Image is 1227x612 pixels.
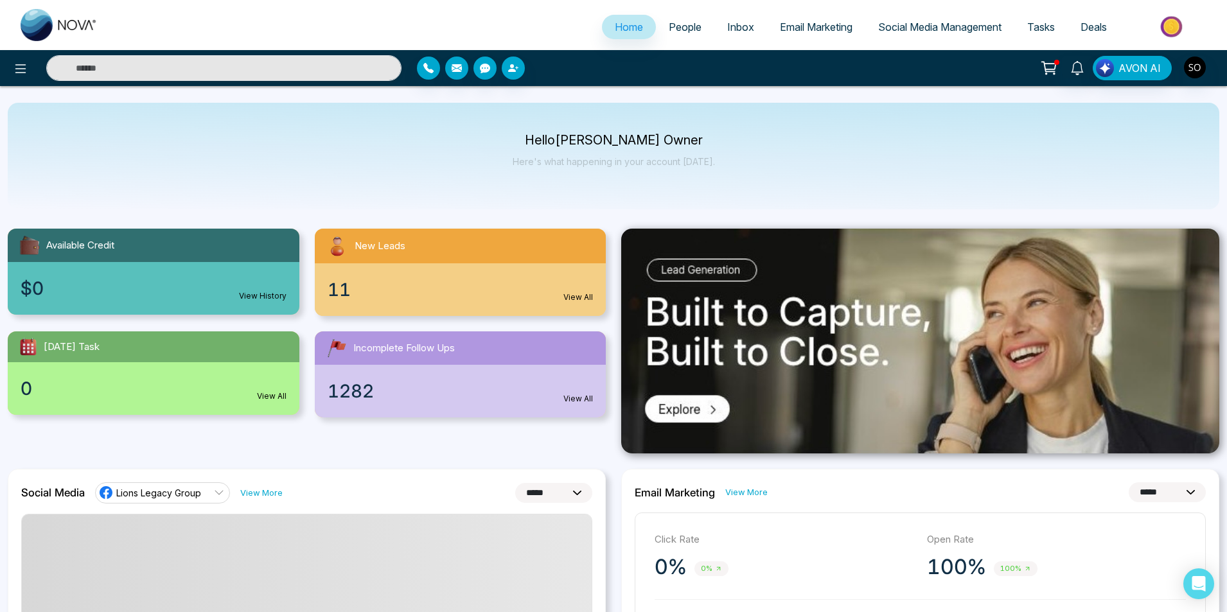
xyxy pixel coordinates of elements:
[714,15,767,39] a: Inbox
[927,554,986,580] p: 100%
[725,486,768,498] a: View More
[513,135,715,146] p: Hello [PERSON_NAME] Owner
[18,337,39,357] img: todayTask.svg
[513,156,715,167] p: Here's what happening in your account [DATE].
[727,21,754,33] span: Inbox
[1027,21,1055,33] span: Tasks
[865,15,1014,39] a: Social Media Management
[615,21,643,33] span: Home
[21,275,44,302] span: $0
[307,229,614,316] a: New Leads11View All
[257,390,287,402] a: View All
[1126,12,1219,41] img: Market-place.gif
[325,234,349,258] img: newLeads.svg
[355,239,405,254] span: New Leads
[1184,57,1206,78] img: User Avatar
[44,340,100,354] span: [DATE] Task
[563,292,593,303] a: View All
[780,21,852,33] span: Email Marketing
[1118,60,1161,76] span: AVON AI
[655,554,687,580] p: 0%
[1081,21,1107,33] span: Deals
[927,532,1187,547] p: Open Rate
[328,276,351,303] span: 11
[18,234,41,257] img: availableCredit.svg
[635,486,715,499] h2: Email Marketing
[655,532,914,547] p: Click Rate
[694,561,728,576] span: 0%
[1183,568,1214,599] div: Open Intercom Messenger
[21,9,98,41] img: Nova CRM Logo
[563,393,593,405] a: View All
[1014,15,1068,39] a: Tasks
[669,21,702,33] span: People
[116,487,201,499] span: Lions Legacy Group
[994,561,1037,576] span: 100%
[21,375,32,402] span: 0
[328,378,374,405] span: 1282
[353,341,455,356] span: Incomplete Follow Ups
[307,331,614,417] a: Incomplete Follow Ups1282View All
[767,15,865,39] a: Email Marketing
[1093,56,1172,80] button: AVON AI
[239,290,287,302] a: View History
[621,229,1219,453] img: .
[878,21,1002,33] span: Social Media Management
[240,487,283,499] a: View More
[21,486,85,499] h2: Social Media
[1068,15,1120,39] a: Deals
[602,15,656,39] a: Home
[1096,59,1114,77] img: Lead Flow
[46,238,114,253] span: Available Credit
[325,337,348,360] img: followUps.svg
[656,15,714,39] a: People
